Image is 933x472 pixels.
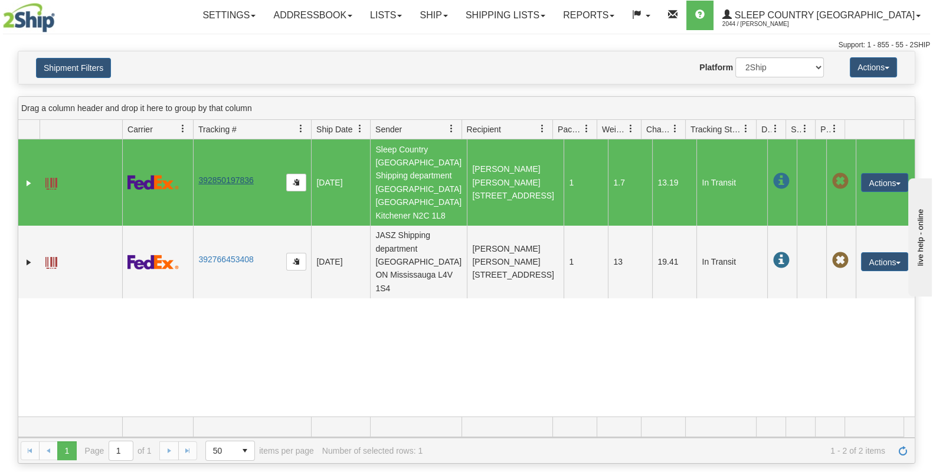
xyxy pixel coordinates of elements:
a: Ship [411,1,456,30]
td: [DATE] [311,139,370,226]
span: Recipient [467,123,501,135]
td: 13.19 [652,139,696,226]
button: Actions [861,173,908,192]
a: Charge filter column settings [665,119,685,139]
a: Carrier filter column settings [173,119,193,139]
button: Copy to clipboard [286,174,306,191]
span: 1 - 2 of 2 items [431,446,885,455]
span: Packages [558,123,582,135]
a: Delivery Status filter column settings [765,119,785,139]
a: Reports [554,1,623,30]
img: logo2044.jpg [3,3,55,32]
a: Settings [194,1,264,30]
span: select [235,441,254,460]
div: Support: 1 - 855 - 55 - 2SHIP [3,40,930,50]
a: Pickup Status filter column settings [824,119,844,139]
a: Sleep Country [GEOGRAPHIC_DATA] 2044 / [PERSON_NAME] [713,1,929,30]
a: Expand [23,177,35,189]
td: In Transit [696,226,767,298]
div: live help - online [9,10,109,19]
a: Shipping lists [457,1,554,30]
span: Carrier [127,123,153,135]
a: Label [45,252,57,271]
span: Tracking Status [690,123,742,135]
a: Recipient filter column settings [532,119,552,139]
button: Shipment Filters [36,58,111,78]
td: [DATE] [311,226,370,298]
a: Addressbook [264,1,361,30]
a: Expand [23,256,35,268]
a: Label [45,172,57,191]
a: Sender filter column settings [441,119,461,139]
td: 13 [608,226,652,298]
span: Charge [646,123,671,135]
span: Sleep Country [GEOGRAPHIC_DATA] [732,10,915,20]
a: 392766453408 [198,255,253,264]
button: Actions [850,57,897,77]
span: Pickup Not Assigned [831,173,848,190]
span: Tracking # [198,123,237,135]
label: Platform [699,61,733,73]
div: grid grouping header [18,97,915,120]
a: Shipment Issues filter column settings [795,119,815,139]
td: 19.41 [652,226,696,298]
iframe: chat widget [906,175,932,296]
span: Page 1 [57,441,76,460]
span: Ship Date [316,123,352,135]
td: 1 [564,226,608,298]
span: In Transit [772,252,789,269]
span: Delivery Status [761,123,771,135]
a: Weight filter column settings [621,119,641,139]
td: [PERSON_NAME] [PERSON_NAME][STREET_ADDRESS] [467,139,564,226]
button: Actions [861,252,908,271]
span: 2044 / [PERSON_NAME] [722,18,811,30]
a: 392850197836 [198,175,253,185]
td: 1.7 [608,139,652,226]
a: Refresh [893,441,912,460]
span: Weight [602,123,627,135]
button: Copy to clipboard [286,253,306,271]
td: [PERSON_NAME] [PERSON_NAME][STREET_ADDRESS] [467,226,564,298]
span: Pickup Not Assigned [831,252,848,269]
input: Page 1 [109,441,133,460]
td: 1 [564,139,608,226]
img: 2 - FedEx Express® [127,175,179,190]
td: JASZ Shipping department [GEOGRAPHIC_DATA] ON Mississauga L4V 1S4 [370,226,467,298]
div: Number of selected rows: 1 [322,446,423,455]
a: Lists [361,1,411,30]
a: Tracking # filter column settings [291,119,311,139]
td: Sleep Country [GEOGRAPHIC_DATA] Shipping department [GEOGRAPHIC_DATA] [GEOGRAPHIC_DATA] Kitchener... [370,139,467,226]
td: In Transit [696,139,767,226]
a: Tracking Status filter column settings [736,119,756,139]
span: Page sizes drop down [205,441,255,461]
span: Pickup Status [820,123,830,135]
span: Sender [375,123,402,135]
img: 2 - FedEx Express® [127,255,179,269]
span: 50 [213,445,228,457]
span: In Transit [772,173,789,190]
span: Page of 1 [85,441,152,461]
span: Shipment Issues [791,123,801,135]
a: Ship Date filter column settings [350,119,370,139]
span: items per page [205,441,314,461]
a: Packages filter column settings [577,119,597,139]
